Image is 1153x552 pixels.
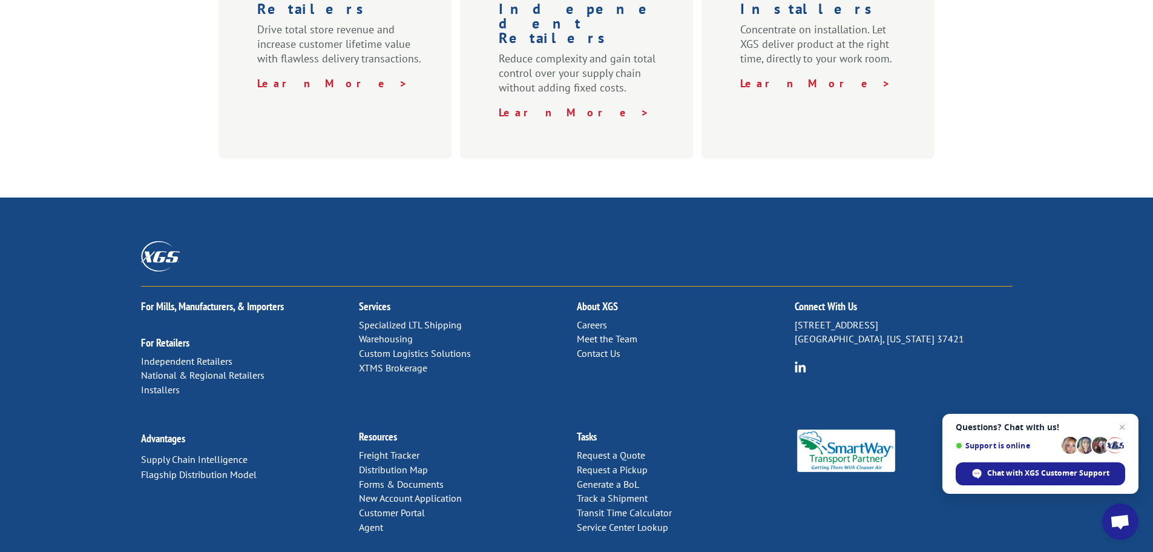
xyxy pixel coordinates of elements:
a: Supply Chain Intelligence [141,453,248,465]
a: XTMS Brokerage [359,362,427,374]
a: Installers [141,384,180,396]
div: Chat with XGS Customer Support [956,462,1125,485]
h2: Connect With Us [795,301,1013,318]
a: Meet the Team [577,333,637,345]
a: For Retailers [141,336,189,350]
p: Reduce complexity and gain total control over your supply chain without adding fixed costs. [499,52,659,105]
img: XGS_Logos_ALL_2024_All_White [141,241,180,271]
p: [STREET_ADDRESS] [GEOGRAPHIC_DATA], [US_STATE] 37421 [795,318,1013,347]
a: Forms & Documents [359,478,444,490]
span: Chat with XGS Customer Support [987,468,1109,479]
a: Request a Quote [577,449,645,461]
a: Distribution Map [359,464,428,476]
a: Careers [577,319,607,331]
a: Service Center Lookup [577,521,668,533]
a: Learn More > [740,76,891,90]
a: Contact Us [577,347,620,359]
a: Track a Shipment [577,492,648,504]
a: Flagship Distribution Model [141,468,257,481]
a: Request a Pickup [577,464,648,476]
a: Resources [359,430,397,444]
a: Advantages [141,431,185,445]
div: Open chat [1102,504,1138,540]
a: Warehousing [359,333,413,345]
img: group-6 [795,361,806,373]
a: Services [359,299,390,313]
a: Independent Retailers [141,355,232,367]
a: Specialized LTL Shipping [359,319,462,331]
a: For Mills, Manufacturers, & Importers [141,299,284,313]
a: National & Regional Retailers [141,369,264,381]
a: Agent [359,521,383,533]
a: Generate a BoL [577,478,639,490]
p: Concentrate on installation. Let XGS deliver product at the right time, directly to your work room. [740,22,901,76]
a: Customer Portal [359,507,425,519]
a: Freight Tracker [359,449,419,461]
a: Transit Time Calculator [577,507,672,519]
h2: Tasks [577,431,795,448]
p: Drive total store revenue and increase customer lifetime value with flawless delivery transactions. [257,22,427,76]
span: Support is online [956,441,1057,450]
a: Learn More > [499,105,649,119]
a: Learn More > [257,76,408,90]
img: Smartway_Logo [795,430,898,472]
a: New Account Application [359,492,462,504]
a: About XGS [577,299,618,313]
span: Close chat [1115,420,1129,434]
span: Questions? Chat with us! [956,422,1125,432]
a: Custom Logistics Solutions [359,347,471,359]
